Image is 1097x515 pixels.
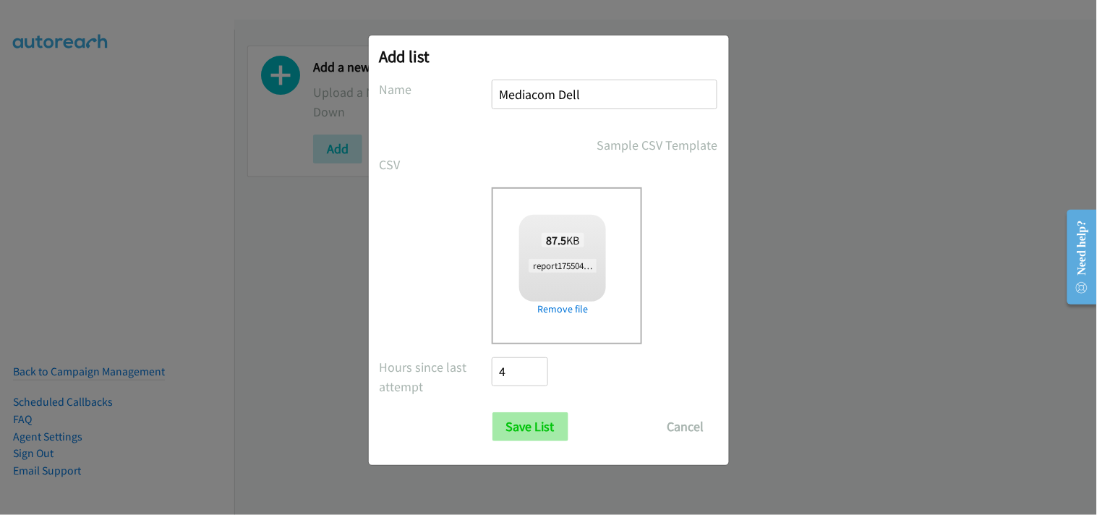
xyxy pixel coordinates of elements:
a: Sample CSV Template [597,135,718,155]
button: Cancel [654,412,718,441]
label: CSV [380,155,492,174]
label: Name [380,80,492,99]
strong: 87.5 [546,233,566,247]
span: report1755040607982.csv [529,259,633,273]
h2: Add list [380,46,718,67]
iframe: Resource Center [1056,200,1097,315]
a: Remove file [519,302,606,317]
span: KB [542,233,584,247]
input: Save List [492,412,568,441]
label: Hours since last attempt [380,357,492,396]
